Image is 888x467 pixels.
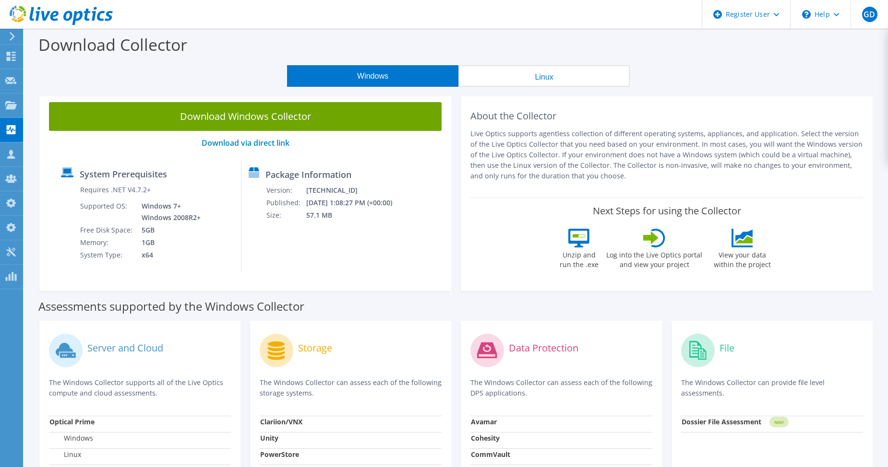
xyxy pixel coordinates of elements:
[774,420,784,425] tspan: NEW!
[471,433,500,443] strong: Cohesity
[80,249,134,261] td: System Type:
[470,128,863,181] p: Live Optics supports agentless collection of different operating systems, appliances, and applica...
[509,343,578,353] label: Data Protection
[260,417,302,426] strong: Clariion/VNX
[606,247,703,269] label: Log into the Live Optics portal and view your project
[38,302,304,311] label: Assessments supported by the Windows Collector
[862,7,877,22] span: GD
[802,10,811,19] svg: \n
[87,343,163,353] label: Server and Cloud
[557,247,601,269] label: Unzip and run the .exe
[266,197,306,209] td: Published:
[306,197,405,209] td: [DATE] 1:08:27 PM (+00:00)
[134,236,203,249] td: 1GB
[458,65,630,87] button: Linux
[470,377,652,398] p: The Windows Collector can assess each of the following DPS applications.
[134,224,203,236] td: 5GB
[80,169,167,179] label: System Prerequisites
[471,450,510,459] strong: CommVault
[134,249,203,261] td: x64
[306,184,405,197] td: [TECHNICAL_ID]
[49,433,93,443] label: Windows
[593,205,741,217] label: Next Steps for using the Collector
[470,110,863,122] h2: About the Collector
[80,236,134,249] td: Memory:
[720,343,734,353] label: File
[49,102,442,131] a: Download Windows Collector
[260,377,442,398] p: The Windows Collector can assess each of the following storage systems.
[49,450,81,459] label: Linux
[49,417,95,426] strong: Optical Prime
[265,170,351,179] label: Package Information
[202,138,289,148] a: Download via direct link
[260,450,299,459] strong: PowerStore
[49,377,231,398] p: The Windows Collector supports all of the Live Optics compute and cloud assessments.
[306,209,405,222] td: 57.1 MB
[266,209,306,222] td: Size:
[471,417,497,426] strong: Avamar
[681,377,863,398] p: The Windows Collector can provide file level assessments.
[80,185,151,195] label: Requires .NET V4.7.2+
[38,34,187,56] label: Download Collector
[260,433,278,443] strong: Unity
[134,200,203,224] td: Windows 7+ Windows 2008R2+
[708,247,777,269] label: View your data within the project
[682,417,761,426] strong: Dossier File Assessment
[80,224,134,236] td: Free Disk Space:
[266,184,306,197] td: Version:
[80,200,134,224] td: Supported OS:
[298,343,332,353] label: Storage
[287,65,458,87] button: Windows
